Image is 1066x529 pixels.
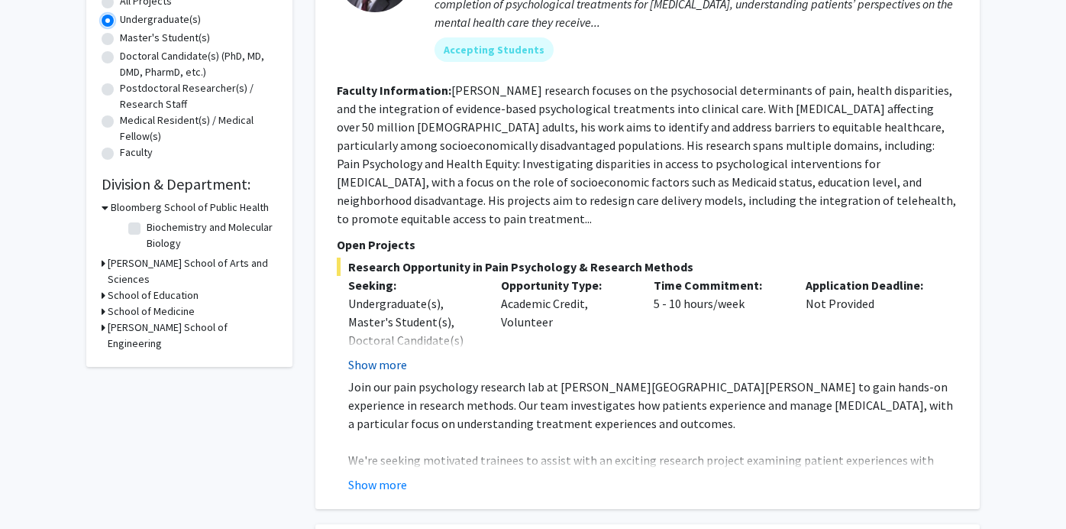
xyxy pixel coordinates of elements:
p: Opportunity Type: [501,276,631,294]
fg-read-more: [PERSON_NAME] research focuses on the psychosocial determinants of pain, health disparities, and ... [337,83,956,226]
label: Postdoctoral Researcher(s) / Research Staff [120,80,277,112]
label: Undergraduate(s) [120,11,201,28]
h3: School of Medicine [108,303,195,320]
label: Master's Student(s) [120,30,210,46]
label: Biochemistry and Molecular Biology [147,219,273,252]
p: Seeking: [348,276,478,294]
div: Not Provided [794,276,947,374]
button: Show more [348,355,407,374]
h3: [PERSON_NAME] School of Arts and Sciences [108,255,277,287]
h3: Bloomberg School of Public Health [111,200,269,216]
p: We're seeking motivated trainees to assist with an exciting research project examining patient ex... [348,451,958,488]
iframe: Chat [11,460,65,518]
p: Open Projects [337,235,958,254]
label: Medical Resident(s) / Medical Fellow(s) [120,112,277,144]
label: Doctoral Candidate(s) (PhD, MD, DMD, PharmD, etc.) [120,48,277,80]
label: Faculty [120,144,153,161]
h3: School of Education [108,287,199,303]
p: Application Deadline: [806,276,935,294]
div: Undergraduate(s), Master's Student(s), Doctoral Candidate(s) (PhD, MD, DMD, PharmD, etc.), Postdo... [348,294,478,478]
h2: Division & Department: [102,175,277,193]
span: Research Opportunity in Pain Psychology & Research Methods [337,258,958,276]
h3: [PERSON_NAME] School of Engineering [108,320,277,352]
mat-chip: Accepting Students [434,37,554,62]
button: Show more [348,475,407,494]
p: Join our pain psychology research lab at [PERSON_NAME][GEOGRAPHIC_DATA][PERSON_NAME] to gain hand... [348,378,958,433]
div: 5 - 10 hours/week [642,276,795,374]
div: Academic Credit, Volunteer [489,276,642,374]
b: Faculty Information: [337,83,451,98]
p: Time Commitment: [654,276,783,294]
